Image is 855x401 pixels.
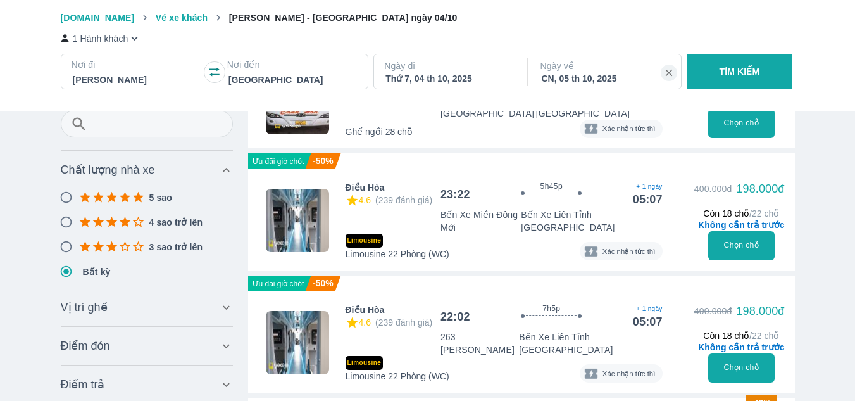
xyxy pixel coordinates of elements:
div: rating filter [61,185,213,284]
p: TÌM KIẾM [720,65,760,78]
span: 5h45p [540,181,563,191]
div: 05:07 [633,192,663,207]
span: Ưu đãi giờ chót [253,279,304,288]
img: image [266,189,329,252]
span: Không cần trả trước [698,219,784,231]
button: Chọn chỗ [708,353,775,383]
p: Nơi đến [227,58,358,71]
span: [PERSON_NAME] - [GEOGRAPHIC_DATA] ngày 04/10 [229,13,458,23]
div: Nhà xe [61,110,233,146]
span: Vé xe khách [156,13,208,23]
img: image [266,311,329,374]
p: Bến Xe Liên Tỉnh [GEOGRAPHIC_DATA] [521,208,662,234]
div: 198.000đ [736,303,784,319]
p: 1 Hành khách [73,32,128,45]
span: Điều Hòa [346,181,385,194]
span: Còn 18 chỗ [703,331,779,341]
span: Không cần trả trước [698,341,784,353]
span: Vị trí ghế [61,300,108,315]
div: Điểm trả [61,369,233,400]
span: 5 sao [149,191,172,204]
span: 4.6 [359,195,371,205]
span: Xác nhận tức thì [599,367,659,379]
div: Điểm đón [61,331,233,361]
div: CN, 05 th 10, 2025 [542,72,670,85]
button: Chọn chỗ [708,231,775,260]
p: Bến Xe Miền Đông Mới [440,208,521,234]
span: (239 đánh giá) [375,317,432,328]
div: -50% [313,156,334,166]
span: [DOMAIN_NAME] [61,13,135,23]
p: Bến Xe Liên Tỉnh [GEOGRAPHIC_DATA] [519,331,662,356]
span: Chất lượng nhà xe [61,162,155,177]
span: Điểm trả [61,377,105,392]
button: Chọn chỗ [708,109,775,138]
span: Xác nhận tức thì [599,123,659,135]
span: (239 đánh giá) [375,195,432,205]
span: / 22 chỗ [749,208,779,219]
p: Ngày đi [384,60,515,72]
span: Ghế ngồi 28 chỗ [346,125,413,138]
img: instant verification logo [584,121,599,136]
div: 05:07 [633,314,663,329]
img: instant verification logo [584,244,599,259]
p: Ngày về [540,60,671,72]
div: Chất lượng nhà xe [61,155,233,185]
div: Vị trí ghế [61,292,233,322]
span: Bất kỳ [83,265,111,278]
div: 22:02 [440,309,470,324]
span: + 1 ngày [633,304,663,314]
span: Điều Hòa [346,303,385,316]
div: 400.000đ [694,305,732,317]
span: Limousine [346,356,384,370]
span: Xác nhận tức thì [599,245,659,257]
span: Còn 18 chỗ [703,208,779,219]
p: 263 [PERSON_NAME] [440,331,519,356]
div: Thứ 7, 04 th 10, 2025 [385,72,513,85]
span: 7h5p [542,303,560,314]
button: 1 Hành khách [61,32,142,45]
span: Limousine 22 Phòng (WC) [346,370,449,383]
button: TÌM KIẾM [687,54,792,89]
div: 23:22 [440,187,470,202]
span: Limousine [346,234,384,248]
div: 400.000đ [694,182,732,195]
span: 4 sao trở lên [149,216,203,229]
span: Ưu đãi giờ chót [253,157,304,166]
img: instant verification logo [584,366,599,381]
div: 198.000đ [736,181,784,196]
span: 3 sao trở lên [149,241,203,253]
nav: breadcrumb [61,11,795,24]
p: Nơi đi [72,58,202,71]
span: 4.6 [359,317,371,328]
div: Chất lượng nhà xe [61,185,233,284]
span: / 22 chỗ [749,331,779,341]
div: -50% [313,278,334,288]
span: Limousine 22 Phòng (WC) [346,248,449,260]
span: + 1 ngày [633,182,663,192]
span: Điểm đón [61,338,110,353]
